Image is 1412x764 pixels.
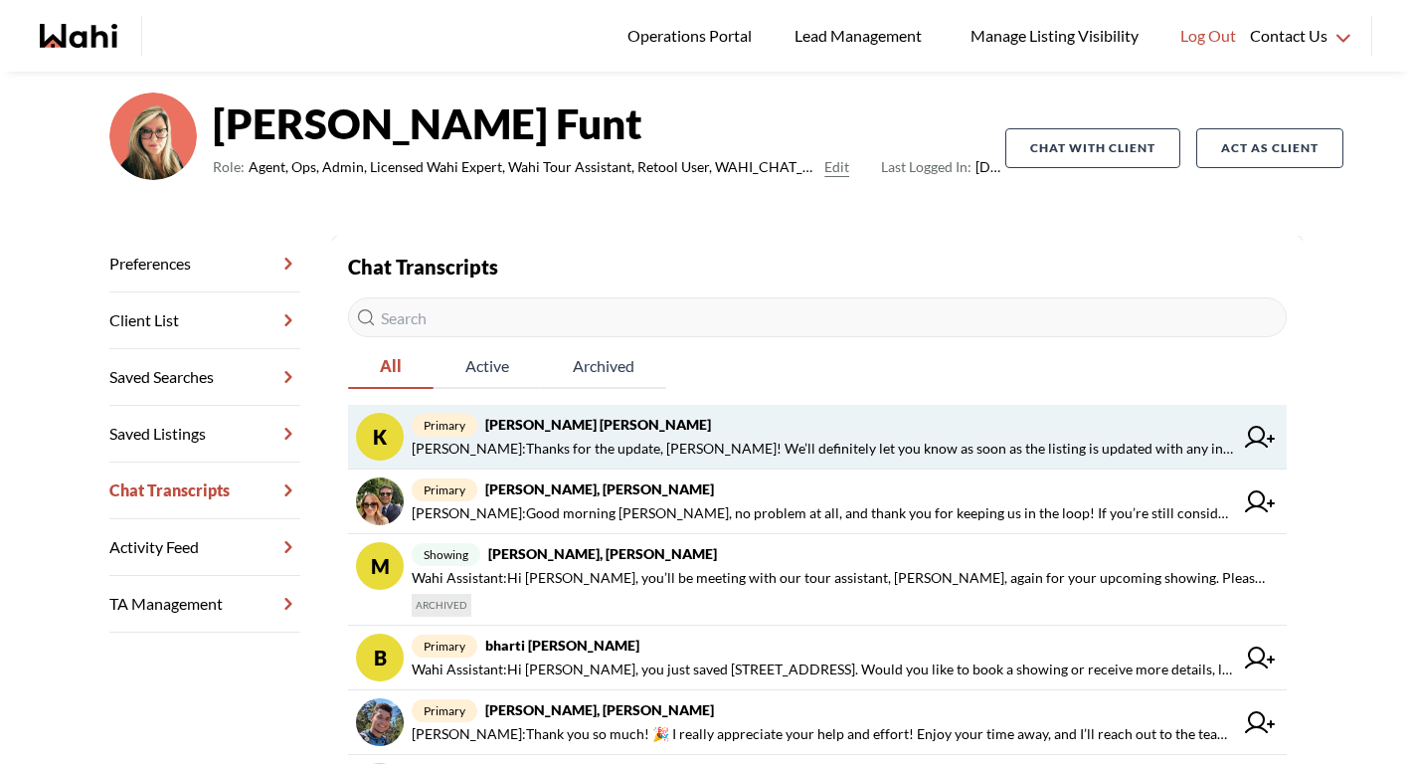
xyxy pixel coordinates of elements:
[109,519,300,576] a: Activity Feed
[627,23,759,49] span: Operations Portal
[434,345,541,387] span: Active
[40,24,117,48] a: Wahi homepage
[109,349,300,406] a: Saved Searches
[434,345,541,389] button: Active
[412,543,480,566] span: showing
[109,406,300,463] a: Saved Listings
[488,545,717,562] strong: [PERSON_NAME], [PERSON_NAME]
[348,626,1287,690] a: bprimarybharti [PERSON_NAME]Wahi Assistant:Hi [PERSON_NAME], you just saved [STREET_ADDRESS]. Wou...
[541,345,666,387] span: Archived
[412,699,477,722] span: primary
[109,463,300,519] a: Chat Transcripts
[213,155,245,179] span: Role:
[109,236,300,292] a: Preferences
[356,634,404,681] div: b
[348,255,498,279] strong: Chat Transcripts
[541,345,666,389] button: Archived
[412,722,1233,746] span: [PERSON_NAME] : Thank you so much! 🎉 I really appreciate your help and effort! Enjoy your time aw...
[824,155,849,179] button: Edit
[356,413,404,461] div: K
[412,635,477,658] span: primary
[881,155,1005,179] span: [DATE]
[348,345,434,387] span: All
[213,94,1005,153] strong: [PERSON_NAME] Funt
[965,23,1145,49] span: Manage Listing Visibility
[485,701,714,718] strong: [PERSON_NAME], [PERSON_NAME]
[412,658,1233,681] span: Wahi Assistant : Hi [PERSON_NAME], you just saved [STREET_ADDRESS]. Would you like to book a show...
[348,297,1287,337] input: Search
[485,480,714,497] strong: [PERSON_NAME], [PERSON_NAME]
[356,698,404,746] img: chat avatar
[412,478,477,501] span: primary
[356,542,404,590] div: M
[485,416,711,433] strong: [PERSON_NAME] [PERSON_NAME]
[794,23,929,49] span: Lead Management
[348,690,1287,755] a: primary[PERSON_NAME], [PERSON_NAME][PERSON_NAME]:Thank you so much! 🎉 I really appreciate your he...
[1196,128,1343,168] button: Act as Client
[348,534,1287,626] a: Mshowing[PERSON_NAME], [PERSON_NAME]Wahi Assistant:Hi [PERSON_NAME], you’ll be meeting with our t...
[348,470,1287,534] a: primary[PERSON_NAME], [PERSON_NAME][PERSON_NAME]:Good morning [PERSON_NAME], no problem at all, a...
[412,501,1233,525] span: [PERSON_NAME] : Good morning [PERSON_NAME], no problem at all, and thank you for keeping us in th...
[348,345,434,389] button: All
[109,576,300,633] a: TA Management
[356,477,404,525] img: chat avatar
[412,414,477,437] span: primary
[485,637,639,654] strong: bharti [PERSON_NAME]
[1180,23,1236,49] span: Log Out
[412,594,471,617] span: ARCHIVED
[348,405,1287,470] a: Kprimary[PERSON_NAME] [PERSON_NAME][PERSON_NAME]:Thanks for the update, [PERSON_NAME]! We’ll defi...
[1005,128,1180,168] button: Chat with client
[109,292,300,349] a: Client List
[412,437,1233,461] span: [PERSON_NAME] : Thanks for the update, [PERSON_NAME]! We’ll definitely let you know as soon as th...
[109,93,197,180] img: ef0591e0ebeb142b.png
[412,566,1271,590] span: Wahi Assistant : Hi [PERSON_NAME], you’ll be meeting with our tour assistant, [PERSON_NAME], agai...
[881,158,971,175] span: Last Logged In:
[249,155,816,179] span: Agent, Ops, Admin, Licensed Wahi Expert, Wahi Tour Assistant, Retool User, WAHI_CHAT_MODERATOR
